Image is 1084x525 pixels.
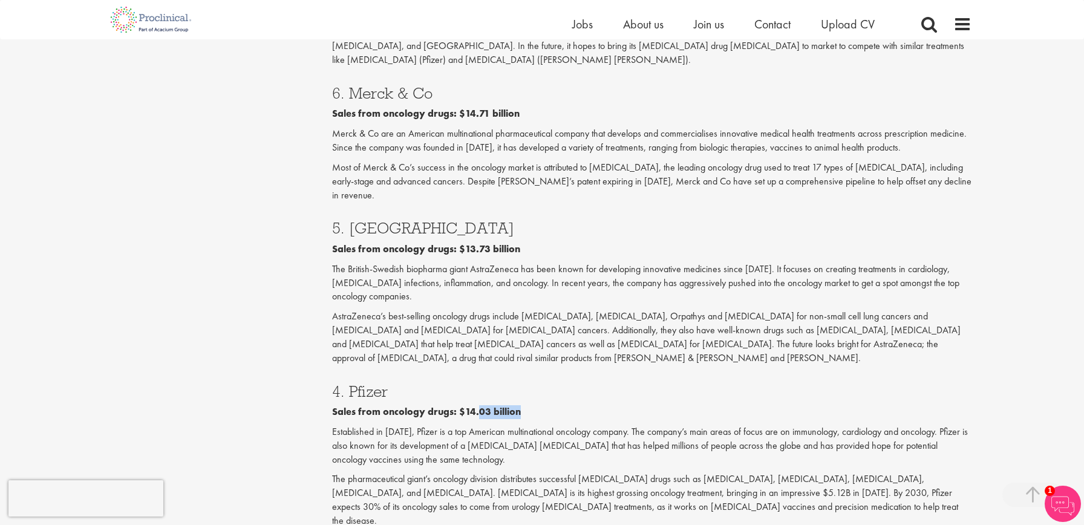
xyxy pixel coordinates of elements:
p: AstraZeneca’s best-selling oncology drugs include [MEDICAL_DATA], [MEDICAL_DATA], Orpathys and [M... [332,310,972,365]
p: Established in [DATE], Pfizer is a top American multinational oncology company. The company’s mai... [332,425,972,467]
img: Chatbot [1045,486,1081,522]
p: Most of Merck & Co’s success in the oncology market is attributed to [MEDICAL_DATA], the leading ... [332,161,972,203]
a: Join us [694,16,724,32]
a: Jobs [572,16,593,32]
span: 1 [1045,486,1055,496]
a: Contact [754,16,791,32]
h3: 6. Merck & Co [332,85,972,101]
p: With a presence in over 150 countries across the globe, it creates and develops innovative treatm... [332,12,972,67]
h3: 5. [GEOGRAPHIC_DATA] [332,220,972,236]
a: About us [623,16,664,32]
h3: 4. Pfizer [332,383,972,399]
iframe: reCAPTCHA [8,480,163,517]
a: Upload CV [821,16,875,32]
p: Merck & Co are an American multinational pharmaceutical company that develops and commercialises ... [332,127,972,155]
b: Sales from oncology drugs: $14.03 billion [332,405,521,418]
b: Sales from oncology drugs: $13.73 billion [332,243,520,255]
b: Sales from oncology drugs: $14.71 billion [332,107,520,120]
p: The British-Swedish biopharma giant AstraZeneca has been known for developing innovative medicine... [332,262,972,304]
